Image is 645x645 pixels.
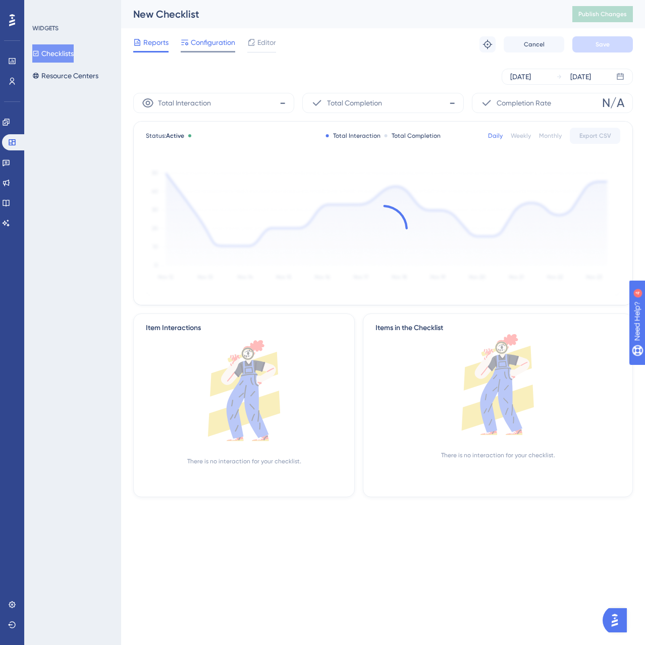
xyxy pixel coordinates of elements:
div: Total Completion [385,132,441,140]
div: Total Interaction [326,132,381,140]
button: Cancel [504,36,564,52]
span: Total Interaction [158,97,211,109]
span: - [280,95,286,111]
span: Editor [257,36,276,48]
div: [DATE] [510,71,531,83]
span: Need Help? [24,3,63,15]
div: Items in the Checklist [375,322,620,334]
button: Export CSV [570,128,620,144]
span: Save [596,40,610,48]
span: Export CSV [579,132,611,140]
iframe: UserGuiding AI Assistant Launcher [603,605,633,635]
span: Reports [143,36,169,48]
span: Configuration [191,36,235,48]
span: Completion Rate [497,97,551,109]
div: WIDGETS [32,24,59,32]
span: Active [166,132,184,139]
div: Monthly [539,132,562,140]
div: 4 [70,5,73,13]
div: New Checklist [133,7,547,21]
span: N/A [602,95,624,111]
button: Checklists [32,44,74,63]
div: Daily [488,132,503,140]
button: Save [572,36,633,52]
span: Cancel [524,40,545,48]
div: There is no interaction for your checklist. [187,457,301,465]
button: Publish Changes [572,6,633,22]
span: Total Completion [327,97,382,109]
div: There is no interaction for your checklist. [441,451,555,459]
span: - [449,95,455,111]
div: Weekly [511,132,531,140]
span: Status: [146,132,184,140]
div: Item Interactions [146,322,201,334]
button: Resource Centers [32,67,98,85]
div: [DATE] [570,71,591,83]
span: Publish Changes [578,10,627,18]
